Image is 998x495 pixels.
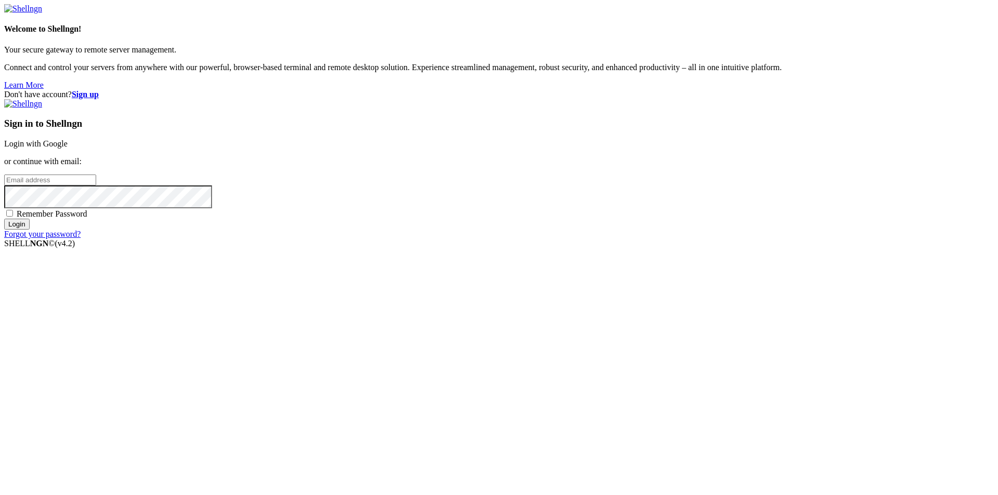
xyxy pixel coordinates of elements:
input: Email address [4,175,96,185]
input: Login [4,219,30,230]
a: Sign up [72,90,99,99]
a: Learn More [4,81,44,89]
p: Connect and control your servers from anywhere with our powerful, browser-based terminal and remo... [4,63,994,72]
a: Login with Google [4,139,68,148]
b: NGN [30,239,49,248]
img: Shellngn [4,99,42,109]
span: 4.2.0 [55,239,75,248]
span: SHELL © [4,239,75,248]
h3: Sign in to Shellngn [4,118,994,129]
input: Remember Password [6,210,13,217]
p: Your secure gateway to remote server management. [4,45,994,55]
div: Don't have account? [4,90,994,99]
span: Remember Password [17,209,87,218]
img: Shellngn [4,4,42,14]
h4: Welcome to Shellngn! [4,24,994,34]
p: or continue with email: [4,157,994,166]
a: Forgot your password? [4,230,81,238]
